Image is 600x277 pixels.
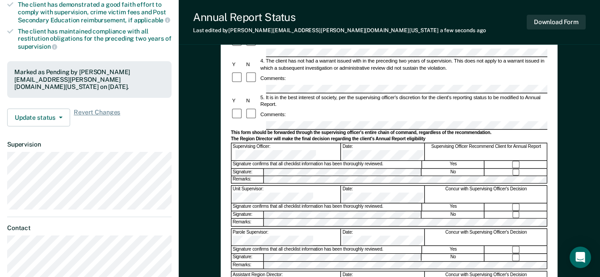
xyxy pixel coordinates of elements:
div: Date: [341,229,425,246]
div: Signature: [231,254,264,261]
div: Signature: [231,211,264,218]
div: Annual Report Status [193,11,486,24]
div: N [245,61,260,67]
button: Download Form [527,15,586,29]
div: Remarks: [231,219,264,226]
div: No [423,211,485,218]
div: Remarks: [231,176,264,184]
div: Last edited by [PERSON_NAME][EMAIL_ADDRESS][PERSON_NAME][DOMAIN_NAME][US_STATE] [193,27,486,34]
div: Concur with Supervising Officer's Decision [425,186,547,203]
div: Supervising Officer: [231,143,341,160]
div: Y [231,61,245,67]
div: Open Intercom Messenger [570,247,591,268]
div: Parole Supervisor: [231,229,341,246]
div: The Region Director will make the final decision regarding the client's Annual Report eligibility [231,137,547,143]
div: Supervising Officer Recommend Client for Annual Report [425,143,547,160]
div: The client has demonstrated a good faith effort to comply with supervision, crime victim fees and... [18,1,172,24]
dt: Contact [7,224,172,232]
div: 4. The client has not had a warrant issued with in the preceding two years of supervision. This d... [260,58,548,71]
div: Unit Supervisor: [231,186,341,203]
span: a few seconds ago [440,27,486,34]
span: applicable [134,17,170,24]
div: Y [231,97,245,104]
div: Remarks: [231,262,264,269]
button: Update status [7,109,70,126]
div: No [423,168,485,176]
div: Signature confirms that all checklist information has been thoroughly reviewed. [231,161,422,168]
div: Date: [341,186,425,203]
div: Signature confirms that all checklist information has been thoroughly reviewed. [231,204,422,211]
div: The client has maintained compliance with all restitution obligations for the preceding two years of [18,28,172,50]
div: N [245,97,260,104]
div: Comments: [260,75,287,81]
div: Yes [423,246,485,253]
div: Comments: [260,111,287,118]
dt: Supervision [7,141,172,148]
div: Concur with Supervising Officer's Decision [425,229,547,246]
div: 5. It is in the best interest of society, per the supervising officer's discretion for the client... [260,94,548,107]
div: Yes [423,161,485,168]
span: Revert Changes [74,109,120,126]
div: This form should be forwarded through the supervising officer's entire chain of command, regardle... [231,130,547,136]
div: Signature: [231,168,264,176]
div: Yes [423,204,485,211]
span: supervision [18,43,57,50]
div: Marked as Pending by [PERSON_NAME][EMAIL_ADDRESS][PERSON_NAME][DOMAIN_NAME][US_STATE] on [DATE]. [14,68,164,91]
div: Date: [341,143,425,160]
div: No [423,254,485,261]
div: Signature confirms that all checklist information has been thoroughly reviewed. [231,246,422,253]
